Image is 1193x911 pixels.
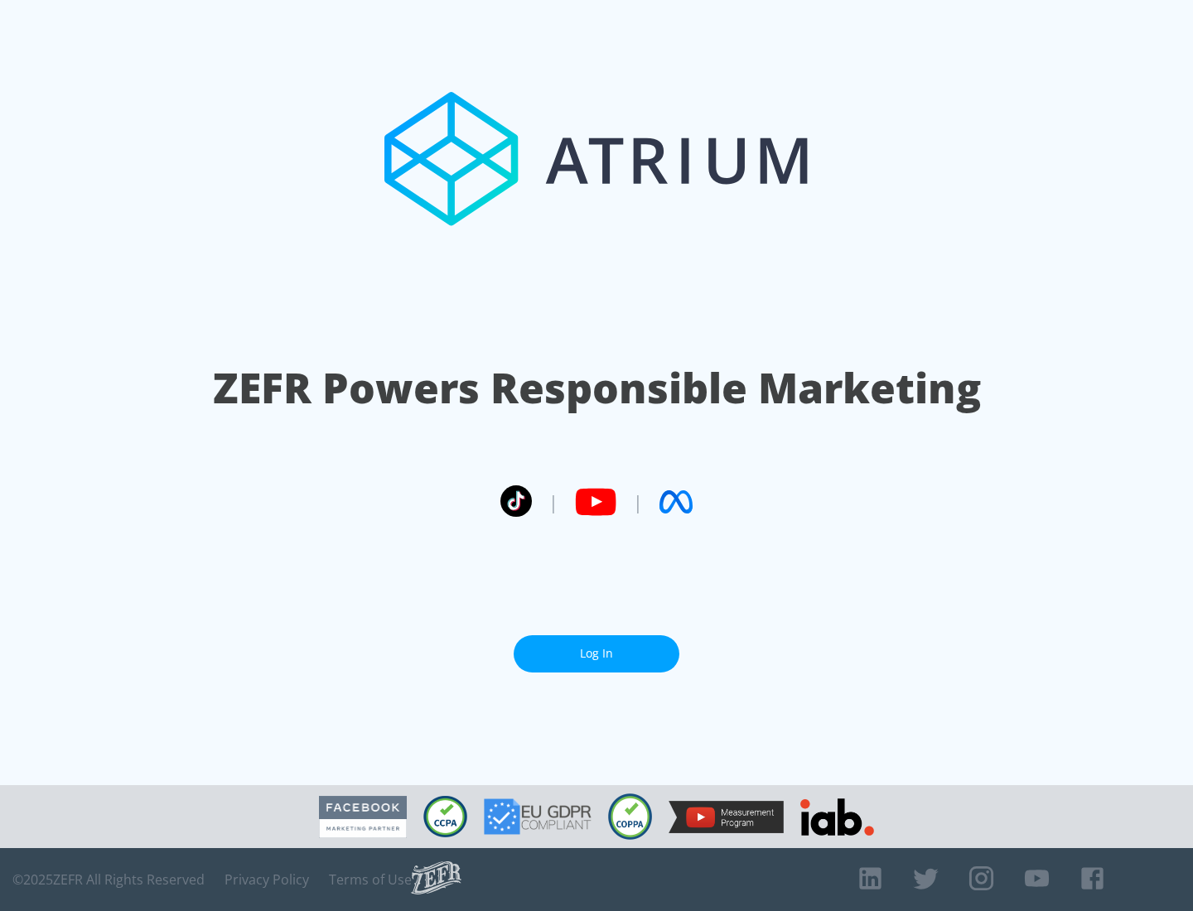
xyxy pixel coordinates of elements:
span: © 2025 ZEFR All Rights Reserved [12,871,205,888]
img: COPPA Compliant [608,793,652,840]
img: CCPA Compliant [423,796,467,837]
img: YouTube Measurement Program [669,801,784,833]
a: Terms of Use [329,871,412,888]
h1: ZEFR Powers Responsible Marketing [213,359,981,417]
img: IAB [800,798,874,836]
img: GDPR Compliant [484,798,592,835]
span: | [633,489,643,514]
a: Privacy Policy [225,871,309,888]
img: Facebook Marketing Partner [319,796,407,838]
span: | [548,489,558,514]
a: Log In [514,635,679,672]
